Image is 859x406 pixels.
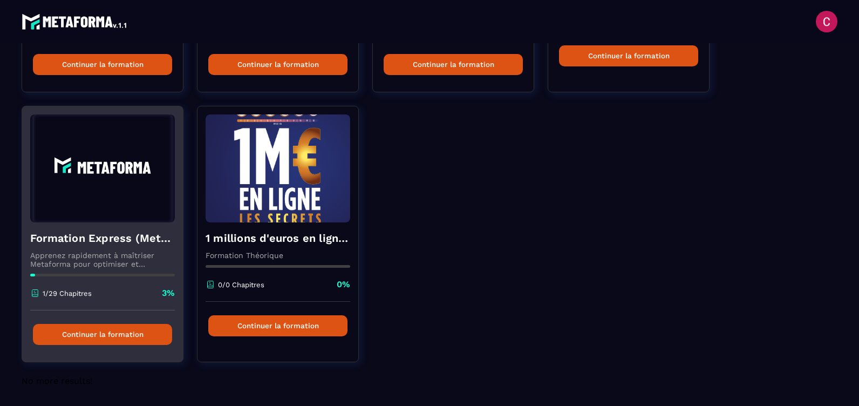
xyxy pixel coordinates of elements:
p: Formation Théorique [206,251,350,260]
button: Continuer la formation [33,54,172,75]
p: Apprenez rapidement à maîtriser Metaforma pour optimiser et automatiser votre business. 🚀 [30,251,175,268]
button: Continuer la formation [208,315,347,336]
img: formation-background [206,114,350,222]
span: No more results! [22,376,92,386]
a: formation-backgroundFormation Express (Metaforma)Apprenez rapidement à maîtriser Metaforma pour o... [22,106,197,376]
p: 3% [162,287,175,299]
p: 1/29 Chapitres [43,289,92,297]
a: formation-background1 millions d'euros en ligne les secretsFormation Théorique0/0 Chapitres0%Cont... [197,106,372,376]
h4: Formation Express (Metaforma) [30,231,175,246]
button: Continuer la formation [33,324,172,345]
p: 0/0 Chapitres [218,281,264,289]
img: logo [22,11,128,32]
p: 0% [337,279,350,290]
img: formation-background [30,114,175,222]
button: Continuer la formation [559,45,698,66]
h4: 1 millions d'euros en ligne les secrets [206,231,350,246]
button: Continuer la formation [384,54,523,75]
button: Continuer la formation [208,54,347,75]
